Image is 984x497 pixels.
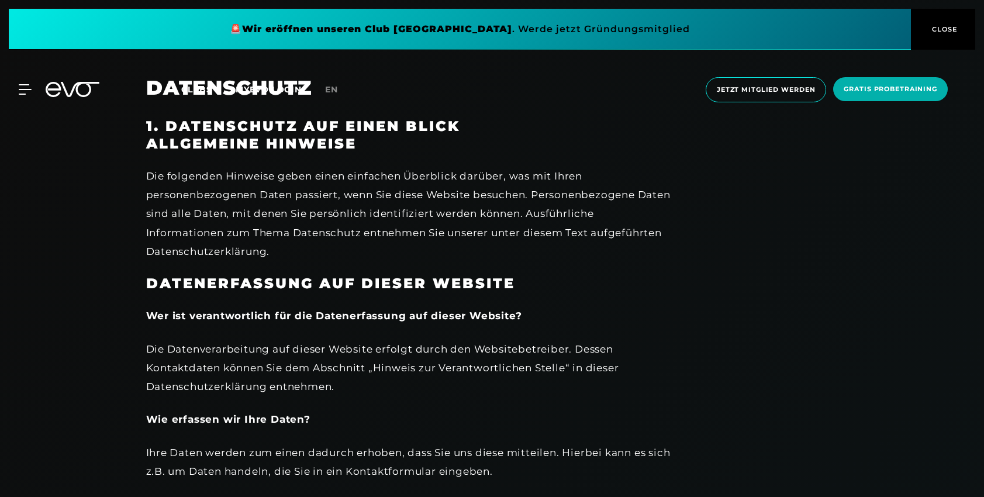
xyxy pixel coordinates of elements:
[146,275,515,292] strong: Datenerfassung auf dieser Website
[702,77,830,102] a: Jetzt Mitglied werden
[830,77,951,102] a: Gratis Probetraining
[146,443,672,481] div: Ihre Daten werden zum einen dadurch erhoben, dass Sie uns diese mitteilen. Hierbei kann es sich z...
[146,413,310,425] strong: Wie erfassen wir Ihre Daten?
[181,84,236,95] a: Clubs
[236,84,302,95] a: MYEVO LOGIN
[844,84,937,94] span: Gratis Probetraining
[146,135,357,152] strong: Allgemeine Hinweise
[146,310,522,322] strong: Wer ist verantwortlich für die Datenerfassung auf dieser Website?
[146,340,672,396] div: Die Datenverarbeitung auf dieser Website erfolgt durch den Websitebetreiber. Dessen Kontaktdaten ...
[929,24,958,34] span: CLOSE
[146,167,672,261] div: Die folgenden Hinweise geben einen einfachen Überblick darüber, was mit Ihren personenbezogenen D...
[717,85,815,95] span: Jetzt Mitglied werden
[911,9,975,50] button: CLOSE
[325,84,338,95] span: en
[325,83,352,96] a: en
[146,118,460,134] strong: 1. Datenschutz auf einen Blick
[181,84,212,95] span: Clubs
